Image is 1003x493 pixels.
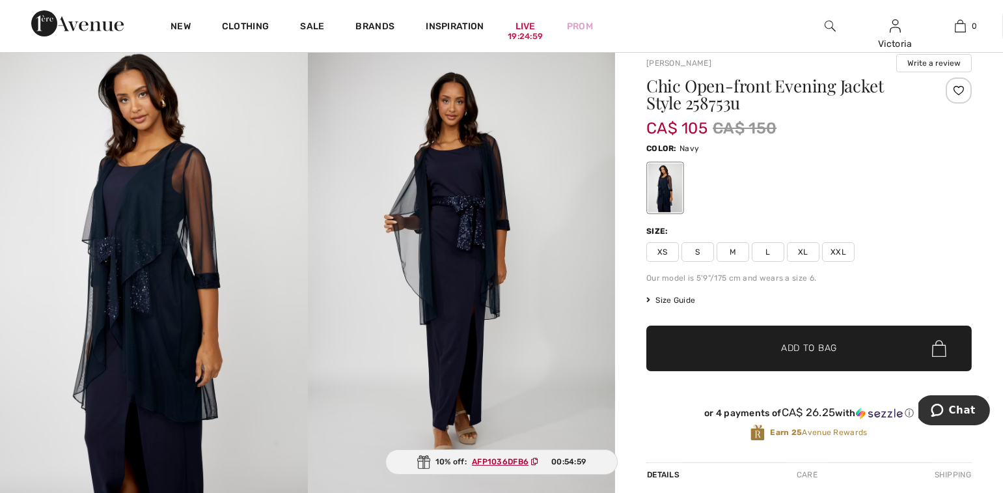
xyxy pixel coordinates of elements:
div: Care [786,463,829,486]
img: Avenue Rewards [750,424,765,442]
img: My Bag [955,18,966,34]
strong: Earn 25 [770,428,802,437]
a: Prom [567,20,593,33]
span: 00:54:59 [551,456,586,468]
img: Bag.svg [932,340,946,357]
a: New [171,21,191,35]
span: XXL [822,242,855,262]
div: 10% off: [385,449,618,475]
span: M [717,242,749,262]
div: Our model is 5'9"/175 cm and wears a size 6. [646,272,972,284]
img: My Info [890,18,901,34]
ins: AFP1036DFB6 [472,457,529,466]
span: Navy [680,144,699,153]
a: Brands [356,21,395,35]
a: Sign In [890,20,901,32]
div: Navy [648,163,682,212]
img: Sezzle [856,408,903,419]
span: CA$ 150 [713,117,776,140]
a: Clothing [222,21,269,35]
a: 0 [928,18,992,34]
span: L [752,242,784,262]
div: Size: [646,225,671,237]
span: Size Guide [646,294,695,306]
button: Write a review [896,54,972,72]
button: Add to Bag [646,326,972,371]
span: Add to Bag [781,342,837,356]
span: CA$ 26.25 [782,406,836,419]
span: XS [646,242,679,262]
img: search the website [825,18,836,34]
div: or 4 payments of with [646,406,972,419]
div: Details [646,463,683,486]
img: 1ère Avenue [31,10,124,36]
iframe: Opens a widget where you can chat to one of our agents [918,395,990,428]
img: Gift.svg [417,455,430,469]
span: 0 [972,20,978,32]
span: S [681,242,714,262]
a: [PERSON_NAME] [646,59,711,68]
div: Shipping [931,463,972,486]
div: or 4 payments ofCA$ 26.25withSezzle Click to learn more about Sezzle [646,406,972,424]
a: Live19:24:59 [515,20,536,33]
span: Color: [646,144,677,153]
div: 19:24:59 [508,31,543,43]
span: CA$ 105 [646,106,708,137]
span: Avenue Rewards [770,427,867,438]
div: Victoria [863,37,927,51]
span: Inspiration [426,21,484,35]
span: XL [787,242,819,262]
h1: Chic Open-front Evening Jacket Style 258753u [646,77,918,111]
a: Sale [300,21,324,35]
